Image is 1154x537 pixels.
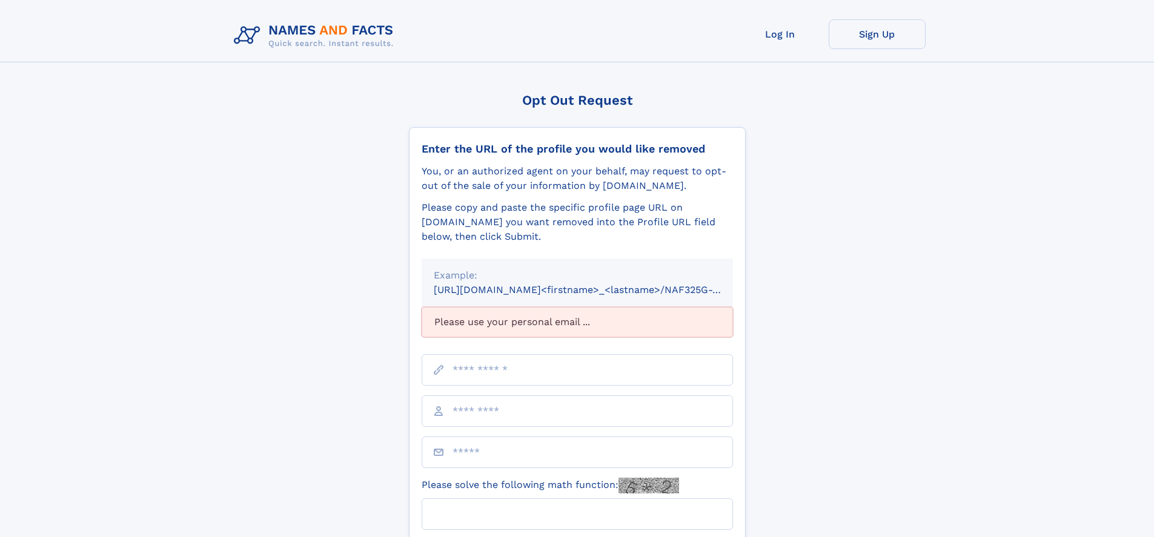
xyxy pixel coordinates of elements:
small: [URL][DOMAIN_NAME]<firstname>_<lastname>/NAF325G-xxxxxxxx [434,284,756,295]
img: Logo Names and Facts [229,19,403,52]
div: Example: [434,268,721,283]
a: Log In [732,19,829,49]
div: Please copy and paste the specific profile page URL on [DOMAIN_NAME] you want removed into the Pr... [422,200,733,244]
div: Please use your personal email ... [422,307,733,337]
a: Sign Up [829,19,926,49]
div: Enter the URL of the profile you would like removed [422,142,733,156]
div: Opt Out Request [409,93,746,108]
label: Please solve the following math function: [422,478,679,493]
div: You, or an authorized agent on your behalf, may request to opt-out of the sale of your informatio... [422,164,733,193]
